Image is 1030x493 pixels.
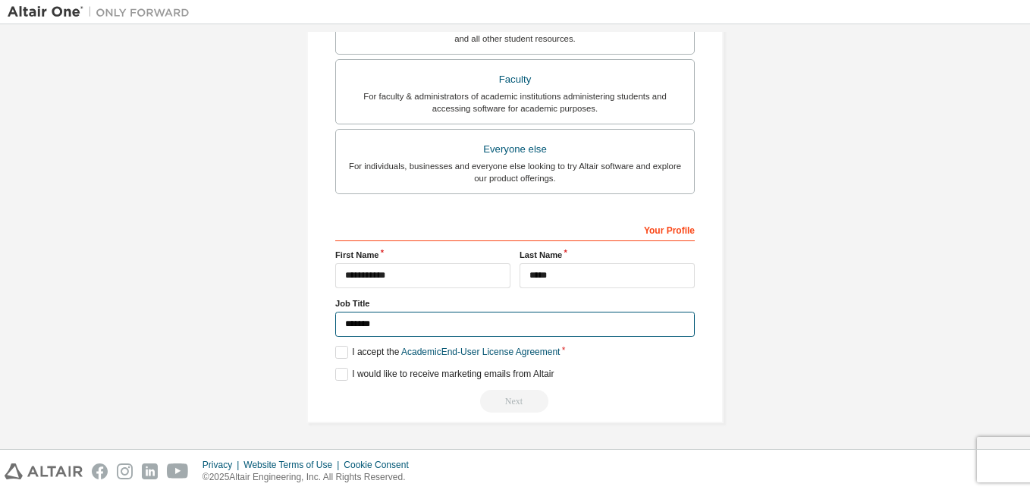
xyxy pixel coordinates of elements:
label: I accept the [335,346,560,359]
div: For individuals, businesses and everyone else looking to try Altair software and explore our prod... [345,160,685,184]
div: Privacy [203,459,243,471]
div: For currently enrolled students looking to access the free Altair Student Edition bundle and all ... [345,20,685,45]
label: Job Title [335,297,695,309]
img: facebook.svg [92,463,108,479]
img: linkedin.svg [142,463,158,479]
div: For faculty & administrators of academic institutions administering students and accessing softwa... [345,90,685,115]
div: Cookie Consent [344,459,417,471]
a: Academic End-User License Agreement [401,347,560,357]
div: Faculty [345,69,685,90]
div: Everyone else [345,139,685,160]
img: altair_logo.svg [5,463,83,479]
img: youtube.svg [167,463,189,479]
div: Website Terms of Use [243,459,344,471]
label: I would like to receive marketing emails from Altair [335,368,554,381]
div: Read and acccept EULA to continue [335,390,695,413]
div: Your Profile [335,217,695,241]
img: instagram.svg [117,463,133,479]
img: Altair One [8,5,197,20]
label: Last Name [520,249,695,261]
p: © 2025 Altair Engineering, Inc. All Rights Reserved. [203,471,418,484]
label: First Name [335,249,510,261]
